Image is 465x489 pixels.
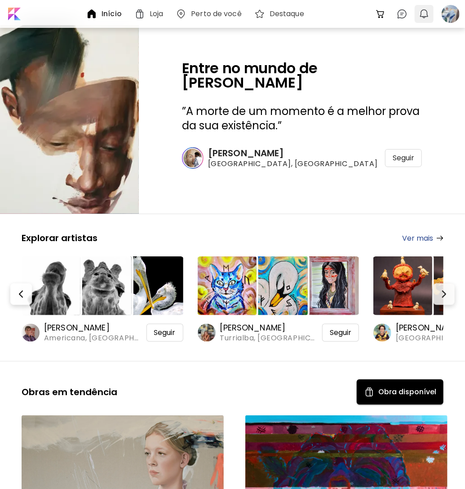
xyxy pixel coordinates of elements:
img: https://cdn.kaleido.art/CDN/Artwork/175915/Thumbnail/large.webp?updated=779712 [373,256,432,315]
button: bellIcon [416,6,432,22]
h5: Obra disponível [378,387,436,397]
img: cart [375,9,386,19]
a: Ver mais [402,233,443,244]
h6: Início [102,10,122,18]
img: Next-button [438,289,449,300]
a: https://cdn.kaleido.art/CDN/Artwork/175925/Thumbnail/large.webp?updated=779779https://cdn.kaleido... [22,255,183,343]
h5: Explorar artistas [22,232,97,244]
h6: Perto de você [191,10,242,18]
a: Loja [134,9,167,19]
div: Seguir [385,149,422,167]
span: Americana, [GEOGRAPHIC_DATA] [44,333,140,343]
h5: Obras em tendência [22,386,117,398]
img: https://cdn.kaleido.art/CDN/Artwork/175921/Thumbnail/medium.webp?updated=779753 [124,256,183,315]
button: Next-button [433,283,455,305]
a: https://cdn.kaleido.art/CDN/Artwork/19088/Thumbnail/large.webp?updated=90976https://cdn.kaleido.a... [198,255,359,343]
a: Início [86,9,125,19]
img: https://cdn.kaleido.art/CDN/Artwork/175925/Thumbnail/large.webp?updated=779779 [22,256,80,315]
img: bellIcon [419,9,430,19]
div: Seguir [322,324,359,342]
h6: Destaque [270,10,304,18]
a: [PERSON_NAME][GEOGRAPHIC_DATA], [GEOGRAPHIC_DATA]Seguir [182,147,422,169]
img: Available Art [364,387,375,397]
img: chatIcon [397,9,407,19]
a: Destaque [254,9,308,19]
img: https://cdn.kaleido.art/CDN/Artwork/175923/Thumbnail/medium.webp?updated=779766 [73,256,132,315]
span: Seguir [154,328,176,337]
h2: Entre no mundo de [PERSON_NAME] [182,61,422,90]
h3: ” ” [182,104,422,133]
img: https://cdn.kaleido.art/CDN/Artwork/19094/Thumbnail/medium.webp?updated=90993 [249,256,308,315]
span: [GEOGRAPHIC_DATA], [GEOGRAPHIC_DATA] [208,159,378,169]
img: https://cdn.kaleido.art/CDN/Artwork/19088/Thumbnail/large.webp?updated=90976 [198,256,257,315]
span: A morte de um momento é a melhor prova da sua existência. [182,104,420,133]
h6: [PERSON_NAME] [220,322,316,333]
img: Prev-button [16,289,27,300]
h6: Loja [150,10,163,18]
button: Prev-button [10,283,32,305]
img: https://cdn.kaleido.art/CDN/Artwork/17887/Thumbnail/medium.webp?updated=85238 [300,256,359,315]
h6: [PERSON_NAME] [208,147,378,159]
div: Seguir [146,324,183,342]
a: Perto de você [176,9,245,19]
h6: [PERSON_NAME] [44,322,140,333]
span: Seguir [393,154,414,163]
span: Turrialba, [GEOGRAPHIC_DATA] [220,333,316,343]
img: arrow-right [437,236,443,241]
button: Available ArtObra disponível [357,379,443,405]
span: Seguir [330,328,351,337]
